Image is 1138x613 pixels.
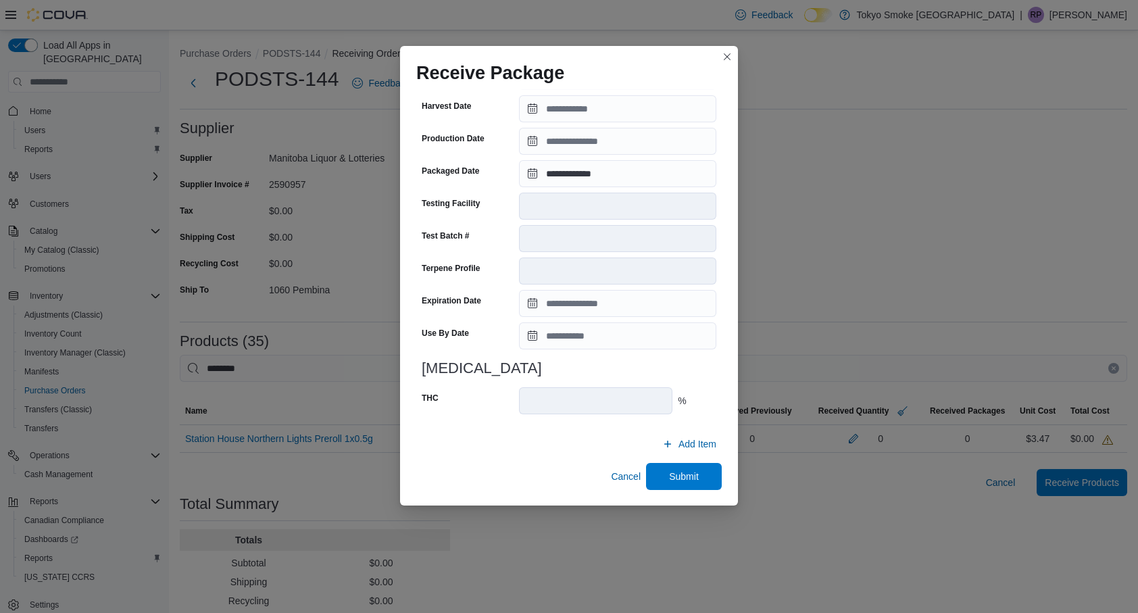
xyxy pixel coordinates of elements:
input: Press the down key to open a popover containing a calendar. [519,128,716,155]
label: Packaged Date [422,166,479,176]
span: Cancel [611,470,641,483]
div: % [678,394,716,408]
label: Terpene Profile [422,263,480,274]
span: Submit [669,470,699,483]
span: Add Item [678,437,716,451]
button: Closes this modal window [719,49,735,65]
label: Expiration Date [422,295,481,306]
input: Press the down key to open a popover containing a calendar. [519,290,716,317]
button: Cancel [605,463,646,490]
label: THC [422,393,439,403]
label: Harvest Date [422,101,471,112]
input: Press the down key to open a popover containing a calendar. [519,160,716,187]
label: Use By Date [422,328,469,339]
label: Test Batch # [422,230,469,241]
label: Testing Facility [422,198,480,209]
button: Add Item [657,431,722,458]
input: Press the down key to open a popover containing a calendar. [519,95,716,122]
h1: Receive Package [416,62,564,84]
label: Production Date [422,133,485,144]
input: Press the down key to open a popover containing a calendar. [519,322,716,349]
button: Submit [646,463,722,490]
h3: [MEDICAL_DATA] [422,360,716,376]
